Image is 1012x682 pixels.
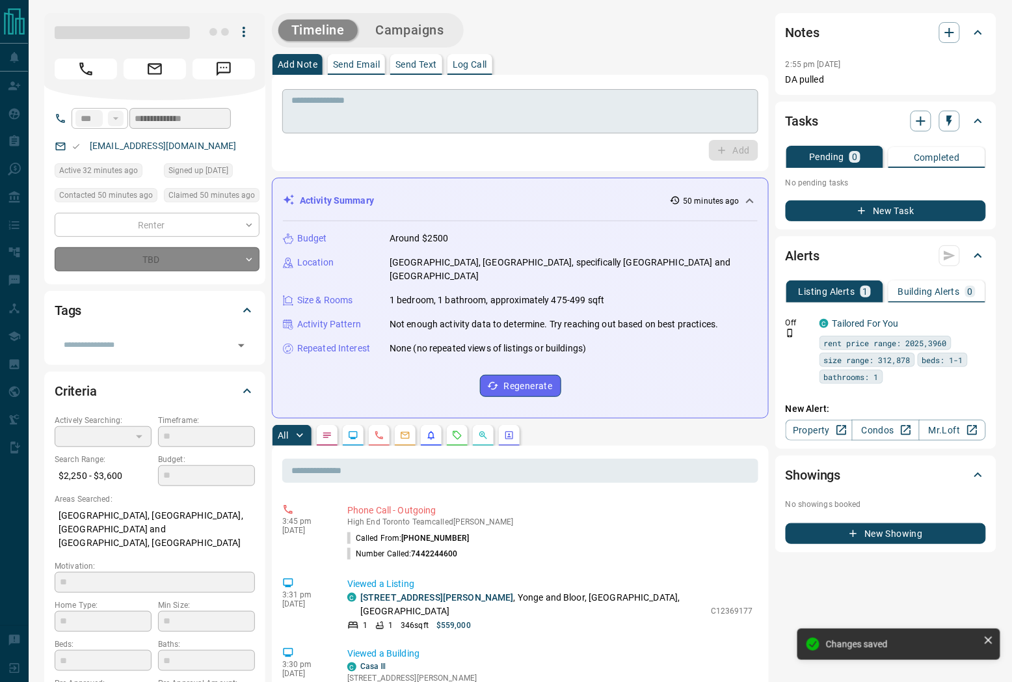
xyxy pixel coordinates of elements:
p: Send Email [333,60,380,69]
p: Viewed a Building [347,647,753,661]
p: DA pulled [786,73,986,87]
h2: Showings [786,465,841,485]
p: 346 sqft [401,620,429,631]
p: Send Text [395,60,437,69]
p: $559,000 [436,620,471,631]
p: Log Call [453,60,487,69]
h2: Alerts [786,245,819,266]
button: Timeline [278,20,358,41]
div: condos.ca [347,662,356,672]
p: Search Range: [55,454,152,465]
h2: Tasks [786,111,818,131]
p: Baths: [158,638,255,650]
p: High End Toronto Team called [PERSON_NAME] [347,517,753,526]
p: C12369177 [711,605,753,617]
button: Regenerate [480,375,561,397]
p: Activity Pattern [297,318,361,331]
div: Fri Sep 12 2025 [55,163,157,182]
p: Number Called: [347,548,458,560]
a: Tailored For You [832,318,899,329]
span: Contacted 50 minutes ago [59,189,153,202]
div: Tasks [786,105,986,137]
p: Pending [809,152,844,161]
svg: Lead Browsing Activity [348,430,358,441]
svg: Agent Actions [504,430,514,441]
a: Condos [852,420,919,441]
p: [DATE] [282,599,328,608]
p: Min Size: [158,599,255,611]
div: Notes [786,17,986,48]
p: No showings booked [786,498,986,510]
p: 3:45 pm [282,517,328,526]
a: Casa Ⅲ [360,662,386,671]
p: Location [297,256,334,269]
p: Areas Searched: [55,493,255,505]
p: Budget: [158,454,255,465]
p: Beds: [55,638,152,650]
p: Called From: [347,532,469,544]
p: Around $2500 [390,232,449,245]
div: Alerts [786,240,986,271]
span: Email [124,59,186,79]
p: Phone Call - Outgoing [347,504,753,517]
button: Campaigns [363,20,457,41]
p: 50 minutes ago [683,195,739,207]
span: 7442244600 [412,549,458,558]
p: $2,250 - $3,600 [55,465,152,487]
p: 1 [388,620,393,631]
p: Actively Searching: [55,415,152,426]
span: beds: 1-1 [922,353,963,366]
p: Viewed a Listing [347,577,753,591]
span: bathrooms: 1 [824,370,879,383]
div: Fri Aug 27 2021 [164,163,260,182]
p: Size & Rooms [297,293,353,307]
p: None (no repeated views of listings or buildings) [390,342,586,355]
p: Activity Summary [300,194,374,208]
span: Claimed 50 minutes ago [168,189,255,202]
svg: Listing Alerts [426,430,436,441]
span: Call [55,59,117,79]
div: Changes saved [826,639,978,649]
span: [PHONE_NUMBER] [401,534,469,543]
span: rent price range: 2025,3960 [824,336,947,349]
p: Completed [914,153,960,162]
p: 1 bedroom, 1 bathroom, approximately 475-499 sqft [390,293,604,307]
p: Not enough activity data to determine. Try reaching out based on best practices. [390,318,719,331]
p: Building Alerts [898,287,960,296]
p: [GEOGRAPHIC_DATA], [GEOGRAPHIC_DATA], specifically [GEOGRAPHIC_DATA] and [GEOGRAPHIC_DATA] [390,256,758,283]
p: 1 [363,620,367,631]
svg: Push Notification Only [786,329,795,338]
svg: Requests [452,430,462,441]
span: Message [193,59,255,79]
p: 1 [863,287,868,296]
div: Showings [786,459,986,491]
svg: Opportunities [478,430,488,441]
p: New Alert: [786,402,986,416]
span: Active 32 minutes ago [59,164,138,177]
p: All [278,431,288,440]
p: Listing Alerts [799,287,855,296]
div: condos.ca [347,593,356,602]
p: Off [786,317,812,329]
h2: Criteria [55,381,97,402]
a: [EMAIL_ADDRESS][DOMAIN_NAME] [90,141,237,151]
p: Repeated Interest [297,342,370,355]
span: Signed up [DATE] [168,164,228,177]
p: 0 [852,152,857,161]
svg: Email Valid [72,142,81,151]
button: New Task [786,200,986,221]
div: condos.ca [819,319,829,328]
p: 0 [968,287,973,296]
p: Home Type: [55,599,152,611]
a: Mr.Loft [919,420,986,441]
p: Add Note [278,60,317,69]
div: Criteria [55,375,255,407]
p: , Yonge and Bloor, [GEOGRAPHIC_DATA], [GEOGRAPHIC_DATA] [360,591,704,618]
h2: Tags [55,300,81,321]
div: Fri Sep 12 2025 [164,188,260,206]
button: Open [232,336,250,355]
p: [DATE] [282,526,328,535]
p: [GEOGRAPHIC_DATA], [GEOGRAPHIC_DATA], [GEOGRAPHIC_DATA] and [GEOGRAPHIC_DATA], [GEOGRAPHIC_DATA] [55,505,255,554]
svg: Calls [374,430,384,441]
p: No pending tasks [786,173,986,193]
